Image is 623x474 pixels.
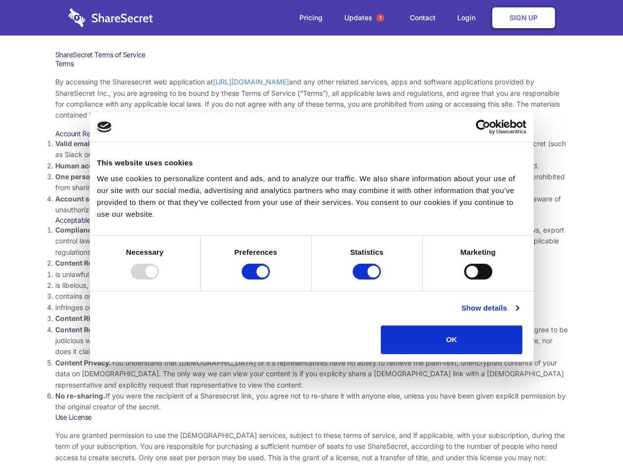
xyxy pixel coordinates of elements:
[55,129,568,138] h3: Account Requirements
[55,430,568,463] p: You are granted permission to use the [DEMOGRAPHIC_DATA] services, subject to these terms of serv...
[55,226,204,234] strong: Compliance with local laws and regulations.
[55,161,115,170] strong: Human accounts.
[97,173,526,220] div: We use cookies to personalize content and ads, and to analyze our traffic. We also share informat...
[381,325,522,354] button: OK
[55,139,94,148] strong: Valid email.
[290,2,332,33] a: Pricing
[492,7,555,28] a: Sign Up
[55,160,568,171] li: Only human beings may create accounts. “Bot” accounts — those created by software, in an automate...
[55,225,568,258] li: Your use of the Sharesecret must not violate any applicable laws, including copyright or trademar...
[460,248,496,256] strong: Marketing
[234,248,277,256] strong: Preferences
[97,121,112,132] img: logo
[55,138,568,160] li: You must provide a valid email address, either directly, or through approved third-party integrat...
[55,258,568,313] li: You agree NOT to use Sharesecret to upload or share content that:
[350,248,384,256] strong: Statistics
[55,302,568,313] li: infringes on any proprietary right of any party, including patent, trademark, trade secret, copyr...
[55,172,139,181] strong: One person per account.
[55,392,106,400] strong: No re-sharing.
[55,357,568,391] li: You understand that [DEMOGRAPHIC_DATA] or it’s representatives have no ability to retrieve the pl...
[55,59,568,68] h3: Terms
[55,77,568,121] p: By accessing the Sharesecret web application at and any other related services, apps and software...
[126,248,164,256] strong: Necessary
[55,280,568,291] li: is libelous, defamatory, or fraudulent
[213,78,289,86] a: [URL][DOMAIN_NAME]
[55,324,568,357] li: You are solely responsible for the content you share on Sharesecret, and with the people you shar...
[55,269,568,280] li: is unlawful or promotes unlawful activities
[440,119,526,134] a: Usercentrics Cookiebot - opens in a new window
[97,157,526,169] div: This website uses cookies
[55,50,568,59] h1: ShareSecret Terms of Service
[55,391,568,413] li: If you were the recipient of a Sharesecret link, you agree not to re-share it with anyone else, u...
[55,171,568,194] li: You are not allowed to share account credentials. Each account is dedicated to the individual who...
[400,2,445,33] a: Contact
[55,216,568,225] h3: Acceptable Use
[461,302,518,314] a: Show details
[447,2,490,33] a: Login
[69,8,153,27] img: logo-wordmark-white-trans-d4663122ce5f474addd5e946df7df03e33cb6a1c49d2221995e7729f52c070b2.svg
[376,14,384,22] span: 1
[55,413,568,422] h3: Use License
[55,358,111,367] strong: Content Privacy.
[55,195,115,203] strong: Account security.
[55,291,568,302] li: contains or installs any active malware or exploits, or uses our platform for exploit delivery (s...
[55,325,134,334] strong: Content Responsibility.
[55,194,568,216] li: You are responsible for your own account security, including the security of your Sharesecret acc...
[55,259,127,267] strong: Content Restrictions.
[55,313,568,324] li: You agree that you will use Sharesecret only to secure and share content that you have the right ...
[55,314,108,322] strong: Content Rights.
